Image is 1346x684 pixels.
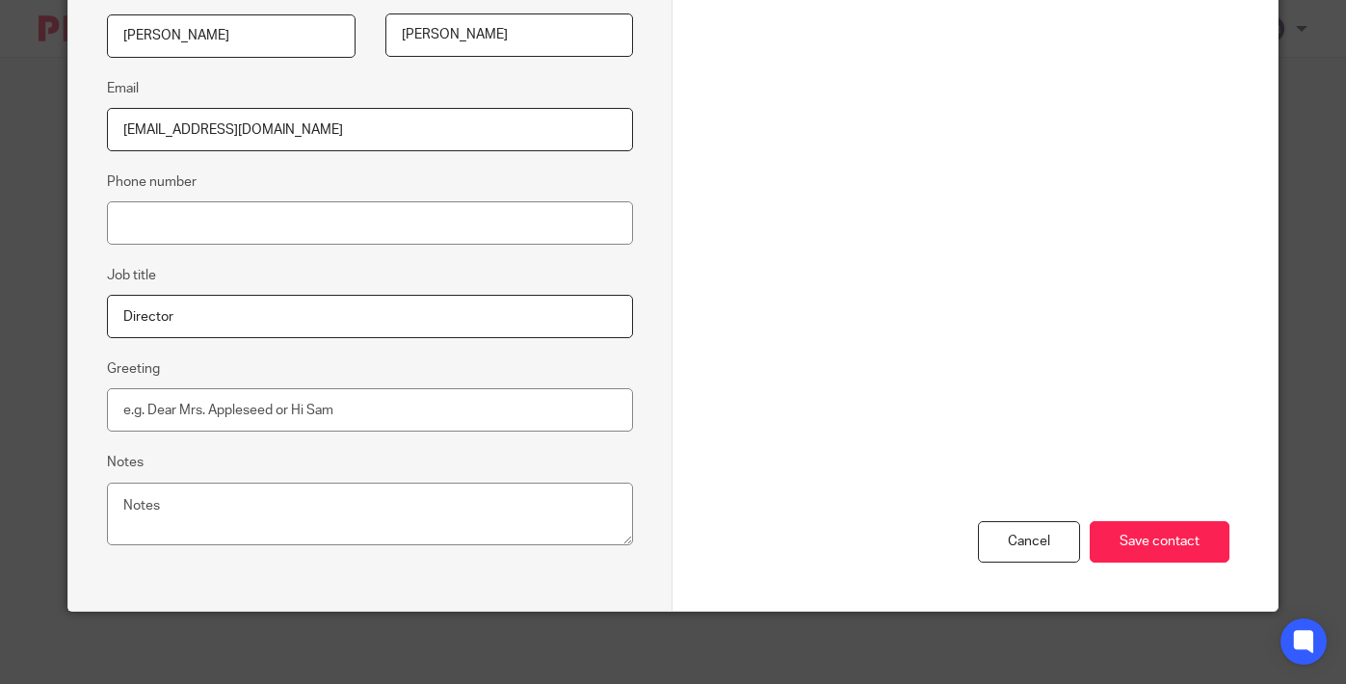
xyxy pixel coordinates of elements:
input: e.g. Dear Mrs. Appleseed or Hi Sam [107,388,634,432]
label: Email [107,79,139,98]
label: Phone number [107,172,197,192]
label: Notes [107,453,144,472]
input: Save contact [1090,521,1229,563]
label: Job title [107,266,156,285]
label: Greeting [107,359,160,379]
div: Cancel [978,521,1080,563]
